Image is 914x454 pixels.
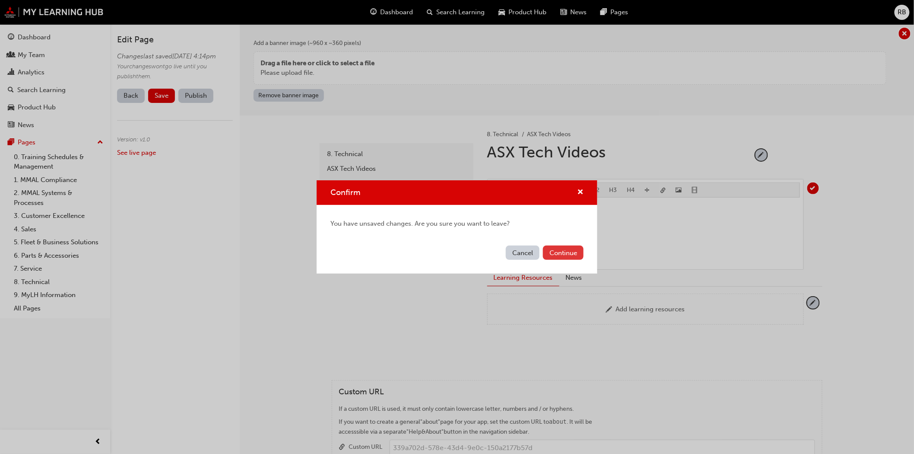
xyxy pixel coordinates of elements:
[577,189,584,197] span: cross-icon
[317,180,597,274] div: Confirm
[577,187,584,198] button: cross-icon
[506,246,540,260] button: Cancel
[317,205,597,243] div: You have unsaved changes. Are you sure you want to leave?
[543,246,584,260] button: Continue
[330,188,360,197] span: Confirm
